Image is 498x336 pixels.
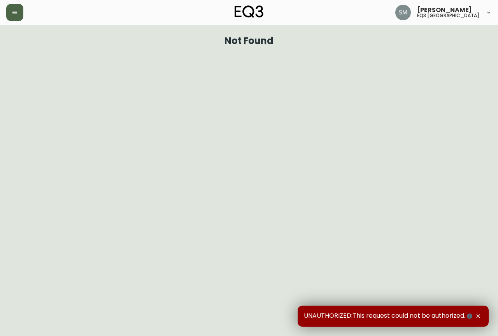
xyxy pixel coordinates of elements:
span: [PERSON_NAME] [417,7,472,13]
h5: eq3 [GEOGRAPHIC_DATA] [417,13,479,18]
h1: Not Found [224,37,274,44]
img: 7f81727b932dc0839a87bd35cb6414d8 [395,5,411,20]
img: logo [235,5,263,18]
span: UNAUTHORIZED:This request could not be authorized. [304,312,474,320]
